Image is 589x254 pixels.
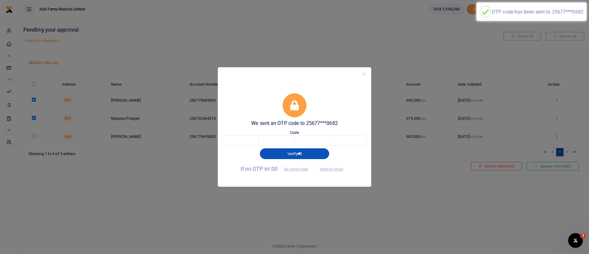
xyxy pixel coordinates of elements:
label: Code [290,130,299,136]
iframe: Intercom live chat [568,233,583,248]
div: OTP code has been sent to 25677***0682 [492,9,583,15]
button: Close [360,70,369,79]
span: 2 [581,233,586,238]
span: !:00 [269,166,278,172]
span: If no OTP in [241,166,314,172]
h5: We sent an OTP code to 25677***0682 [223,120,366,127]
button: Verify [260,148,329,159]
